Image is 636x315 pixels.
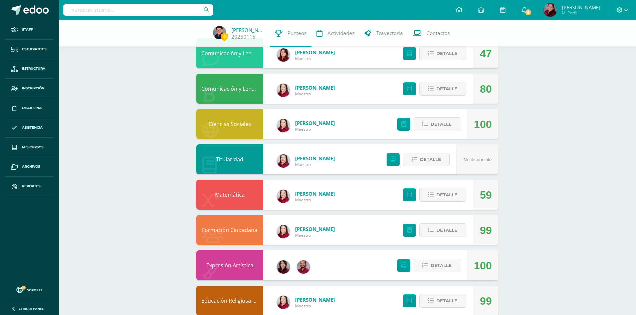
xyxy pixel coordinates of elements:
button: Detalle [419,294,466,308]
div: 47 [480,39,492,69]
input: Busca un usuario... [63,4,213,16]
a: [PERSON_NAME] [295,296,335,303]
a: [PERSON_NAME] [295,155,335,162]
a: Comunicación y Lenguaje,Idioma Español [201,85,305,92]
img: 5d51c81de9bbb3fffc4019618d736967.png [297,260,310,274]
img: 93ec25152415fe2cab331981aca33a95.png [277,225,290,238]
div: 99 [480,215,492,245]
img: 55edae2b076e9368c47958ad13e9fe6d.png [213,26,226,39]
span: Detalle [436,224,457,236]
span: Staff [22,27,33,32]
img: 93ec25152415fe2cab331981aca33a95.png [277,119,290,132]
a: Actividades [311,20,360,47]
span: Cerrar panel [19,306,44,311]
div: Titularidad [196,144,263,174]
a: Asistencia [5,118,53,138]
img: 93ec25152415fe2cab331981aca33a95.png [277,84,290,97]
div: Formación Ciudadana [196,215,263,245]
img: 00c1b1db20a3e38a90cfe610d2c2e2f3.png [544,3,557,17]
div: 80 [480,74,492,104]
a: 20250115 [231,33,255,40]
a: Ciencias Sociales [209,120,251,128]
span: Trayectoria [376,30,403,37]
a: Matemática [215,191,245,198]
a: [PERSON_NAME] [295,190,335,197]
span: 0 [221,32,228,41]
span: Estudiantes [22,47,46,52]
div: Ciencias Sociales [196,109,263,139]
span: Detalle [436,83,457,95]
a: Estructura [5,59,53,79]
span: Estructura [22,66,45,71]
a: Soporte [8,285,51,294]
div: Comunicación y Lenguaje,Idioma Español [196,74,263,104]
span: Contactos [426,30,450,37]
a: Reportes [5,177,53,196]
span: [PERSON_NAME] [562,4,600,11]
span: Soporte [27,288,43,292]
span: Inscripción [22,86,44,91]
button: Detalle [414,259,460,272]
span: Maestro [295,56,335,61]
img: c17dc0044ff73e6528ee1a0ac52c8e58.png [277,48,290,62]
span: Asistencia [22,125,43,130]
button: Detalle [419,82,466,96]
span: Maestro [295,232,335,238]
span: Detalle [431,259,452,272]
a: Titularidad [216,156,243,163]
div: 100 [474,109,492,139]
img: 93ec25152415fe2cab331981aca33a95.png [277,190,290,203]
a: [PERSON_NAME] [295,49,335,56]
a: Expresión Artística [206,262,253,269]
a: Trayectoria [360,20,408,47]
span: Detalle [436,47,457,60]
a: Contactos [408,20,455,47]
span: No disponible [463,157,492,162]
div: Matemática [196,180,263,210]
div: Expresión Artística [196,250,263,280]
button: Detalle [419,47,466,60]
a: Comunicación y Lenguaje,Idioma Extranjero,Inglés [201,50,328,57]
a: Staff [5,20,53,40]
img: 93ec25152415fe2cab331981aca33a95.png [277,296,290,309]
a: Estudiantes [5,40,53,59]
span: 8 [524,9,532,16]
span: Maestro [295,91,335,97]
button: Detalle [419,188,466,202]
a: [PERSON_NAME] [295,120,335,126]
button: Detalle [414,117,460,131]
span: Maestro [295,162,335,167]
span: Mis cursos [22,145,43,150]
a: [PERSON_NAME] [295,226,335,232]
a: Punteos [270,20,311,47]
a: Archivos [5,157,53,177]
a: Mis cursos [5,138,53,157]
span: Reportes [22,184,40,189]
span: Maestro [295,303,335,309]
img: 97d0c8fa0986aa0795e6411a21920e60.png [277,260,290,274]
span: Maestro [295,197,335,203]
div: 100 [474,251,492,281]
span: Actividades [328,30,355,37]
a: [PERSON_NAME] [295,84,335,91]
button: Detalle [403,153,450,166]
span: Detalle [420,153,441,166]
div: Comunicación y Lenguaje,Idioma Extranjero,Inglés [196,38,263,68]
div: 59 [480,180,492,210]
span: Detalle [436,189,457,201]
span: Maestro [295,126,335,132]
a: Educación Religiosa Escolar [201,297,271,304]
button: Detalle [419,223,466,237]
a: Formación Ciudadana [202,226,257,234]
span: Archivos [22,164,40,169]
a: Disciplina [5,98,53,118]
span: Disciplina [22,105,42,111]
span: Punteos [287,30,306,37]
a: [PERSON_NAME] [231,27,265,33]
span: Mi Perfil [562,10,600,16]
span: Detalle [431,118,452,130]
a: Inscripción [5,79,53,98]
img: 93ec25152415fe2cab331981aca33a95.png [277,154,290,168]
span: Detalle [436,295,457,307]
